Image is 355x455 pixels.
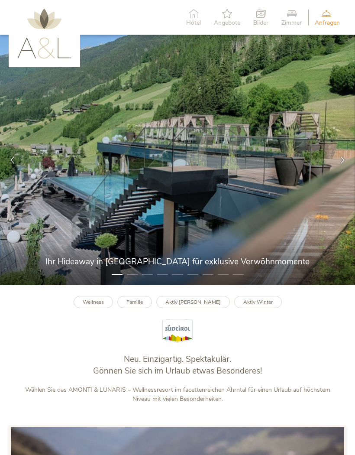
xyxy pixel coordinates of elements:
span: Bilder [253,20,268,26]
b: Familie [126,299,143,305]
span: Angebote [214,20,240,26]
span: Anfragen [315,20,340,26]
img: Südtirol [162,319,193,343]
b: Aktiv [PERSON_NAME] [165,299,221,305]
a: Familie [117,296,152,309]
span: Neu. Einzigartig. Spektakulär. [124,354,231,365]
a: Aktiv [PERSON_NAME] [156,296,230,309]
span: Zimmer [281,20,302,26]
a: Aktiv Winter [234,296,282,309]
a: Wellness [74,296,113,309]
p: Wählen Sie das AMONTI & LUNARIS – Wellnessresort im facettenreichen Ahrntal für einen Urlaub auf ... [17,385,338,403]
img: AMONTI & LUNARIS Wellnessresort [17,9,71,58]
span: Hotel [186,20,201,26]
b: Wellness [83,299,104,305]
span: Gönnen Sie sich im Urlaub etwas Besonderes! [93,365,262,377]
b: Aktiv Winter [243,299,273,305]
